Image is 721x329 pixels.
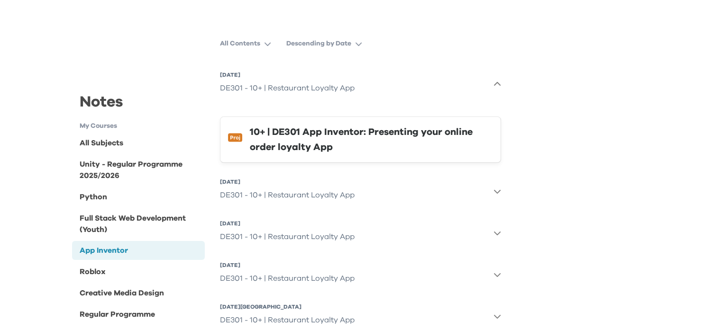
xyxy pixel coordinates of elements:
button: [DATE]DE301 - 10+ | Restaurant Loyalty App [220,216,501,250]
div: [DATE] [220,220,355,227]
div: DE301 - 10+ | Restaurant Loyalty App [220,79,355,98]
div: App Inventor [80,245,128,256]
button: [DATE]DE301 - 10+ | Restaurant Loyalty App [220,67,501,101]
div: DE301 - 10+ | Restaurant Loyalty App [220,269,355,288]
div: Python [80,191,107,202]
div: Regular Programme [80,308,155,320]
div: Unity - Regular Programme 2025/2026 [80,159,201,181]
div: [DATE] [220,261,355,269]
p: Descending by Date [286,39,351,48]
div: Creative Media Design [80,287,164,299]
h1: My Courses [80,121,205,131]
div: [DATE] [220,178,355,186]
button: All Contents [220,35,279,52]
div: Notes [72,91,205,121]
div: Full Stack Web Development (Youth) [80,212,201,235]
button: [DATE]DE301 - 10+ | Restaurant Loyalty App [220,174,501,208]
button: Descending by Date [286,35,370,52]
div: Roblox [80,266,106,277]
button: 10+ | DE301 App Inventor: Presenting your online order loyalty App [220,116,501,163]
p: All Contents [220,39,260,48]
div: [DATE][GEOGRAPHIC_DATA] [220,303,355,311]
div: DE301 - 10+ | Restaurant Loyalty App [220,227,355,246]
div: 10+ | DE301 App Inventor: Presenting your online order loyalty App [250,124,493,155]
div: DE301 - 10+ | Restaurant Loyalty App [220,186,355,205]
div: [DATE] [220,71,355,79]
button: [DATE]DE301 - 10+ | Restaurant Loyalty App [220,258,501,292]
div: All Subjects [80,137,123,149]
